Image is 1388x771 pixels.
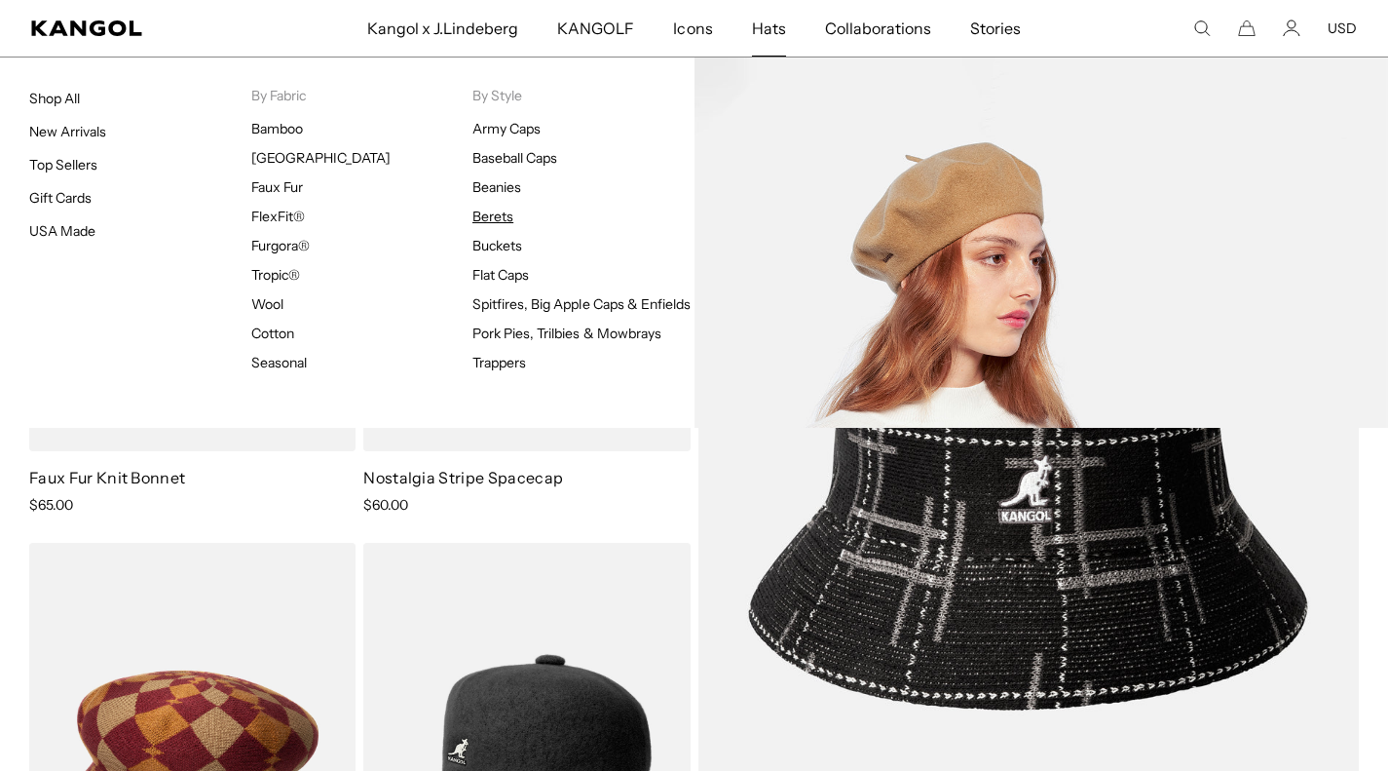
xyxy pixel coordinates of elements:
button: Cart [1238,19,1256,37]
a: [GEOGRAPHIC_DATA] [251,149,391,167]
p: By Fabric [251,87,473,104]
button: USD [1328,19,1357,37]
a: Buckets [472,237,522,254]
a: New Arrivals [29,123,106,140]
span: $60.00 [363,496,408,514]
a: Faux Fur [251,178,303,196]
a: Army Caps [472,120,541,137]
a: Seasonal [251,354,307,371]
a: Kangol [31,20,242,36]
a: USA Made [29,222,95,240]
a: Trappers [472,354,526,371]
a: Account [1283,19,1300,37]
p: By Style [472,87,694,104]
span: $65.00 [29,496,73,514]
a: Gift Cards [29,189,92,207]
a: Cotton [251,325,294,342]
a: Flat Caps [472,266,529,284]
a: Bamboo [251,120,303,137]
a: Top Sellers [29,156,97,173]
a: Nostalgia Stripe Spacecap [363,468,563,487]
a: Shop All [29,90,80,107]
a: Tropic® [251,266,300,284]
a: Faux Fur Knit Bonnet [29,468,185,487]
a: Berets [472,208,513,225]
a: Wool [251,295,283,313]
summary: Search here [1193,19,1211,37]
a: Pork Pies, Trilbies & Mowbrays [472,325,661,342]
a: Baseball Caps [472,149,557,167]
a: Spitfires, Big Apple Caps & Enfields [472,295,691,313]
a: Beanies [472,178,521,196]
a: FlexFit® [251,208,305,225]
a: Furgora® [251,237,310,254]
